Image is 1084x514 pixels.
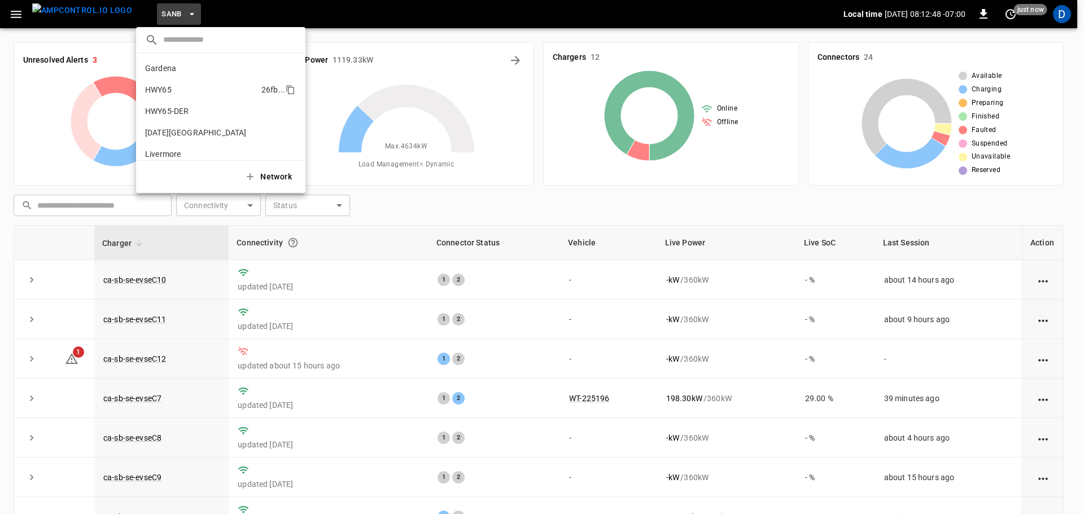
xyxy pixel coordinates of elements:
[238,165,301,188] button: Network
[145,127,256,138] p: [DATE][GEOGRAPHIC_DATA]
[145,148,257,160] p: Livermore
[145,84,257,95] p: HWY65
[145,106,250,117] p: HWY65-DER
[145,63,256,74] p: Gardena
[285,83,297,96] div: copy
